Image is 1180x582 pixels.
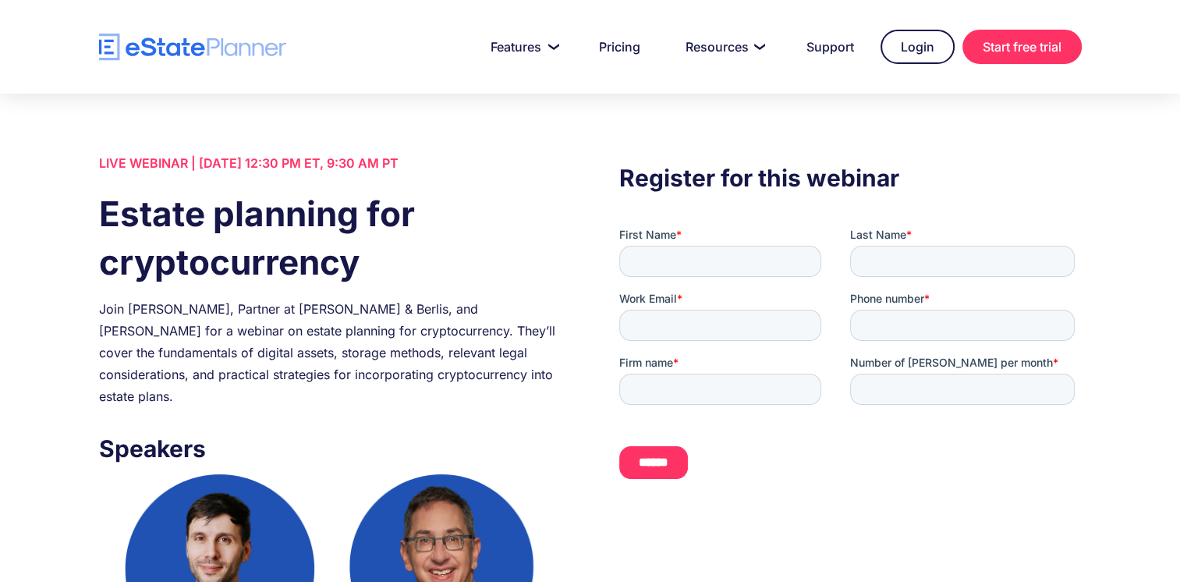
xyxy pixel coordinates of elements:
a: home [99,34,286,61]
div: LIVE WEBINAR | [DATE] 12:30 PM ET, 9:30 AM PT [99,152,561,174]
a: Support [788,31,873,62]
h1: Estate planning for cryptocurrency [99,190,561,286]
a: Start free trial [962,30,1082,64]
a: Features [472,31,572,62]
iframe: Form 0 [619,227,1081,492]
div: Join [PERSON_NAME], Partner at [PERSON_NAME] & Berlis, and [PERSON_NAME] for a webinar on estate ... [99,298,561,407]
a: Pricing [580,31,659,62]
a: Resources [667,31,780,62]
h3: Speakers [99,431,561,467]
h3: Register for this webinar [619,160,1081,196]
a: Login [881,30,955,64]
